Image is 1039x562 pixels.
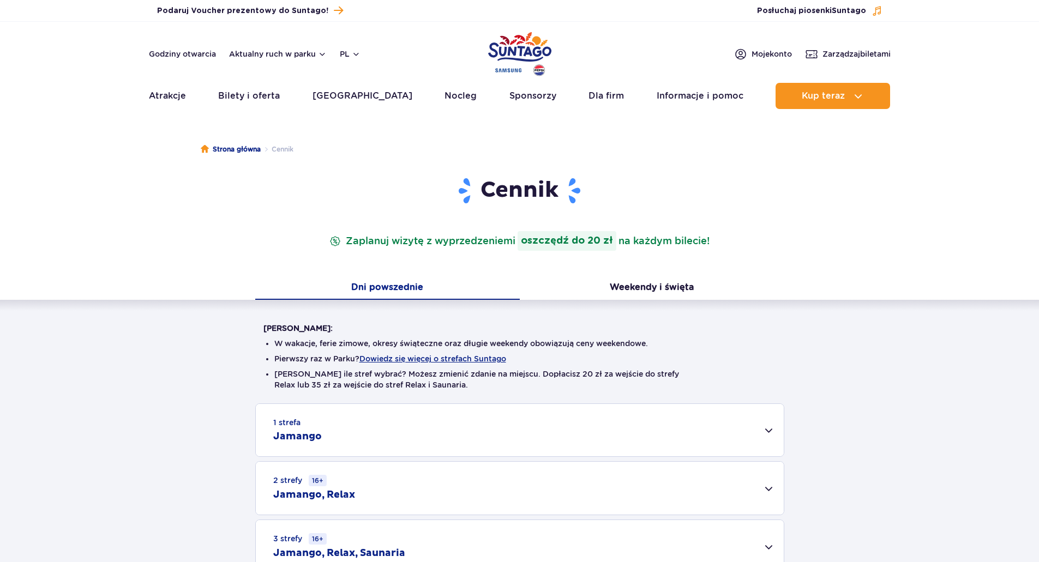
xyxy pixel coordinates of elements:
span: Kup teraz [802,91,845,101]
li: W wakacje, ferie zimowe, okresy świąteczne oraz długie weekendy obowiązują ceny weekendowe. [274,338,765,349]
span: Posłuchaj piosenki [757,5,866,16]
span: Zarządzaj biletami [822,49,891,59]
a: Nocleg [445,83,477,109]
a: Informacje i pomoc [657,83,743,109]
a: Podaruj Voucher prezentowy do Suntago! [157,3,343,18]
button: pl [340,49,361,59]
li: Cennik [261,144,293,155]
p: Zaplanuj wizytę z wyprzedzeniem na każdym bilecie! [327,231,712,251]
button: Kup teraz [776,83,890,109]
li: [PERSON_NAME] ile stref wybrać? Możesz zmienić zdanie na miejscu. Dopłacisz 20 zł za wejście do s... [274,368,765,390]
li: Pierwszy raz w Parku? [274,353,765,364]
small: 16+ [309,475,327,486]
a: Mojekonto [734,47,792,61]
h2: Jamango, Relax, Saunaria [273,547,405,560]
span: Moje konto [752,49,792,59]
a: [GEOGRAPHIC_DATA] [313,83,412,109]
small: 3 strefy [273,533,327,545]
button: Posłuchaj piosenkiSuntago [757,5,882,16]
a: Strona główna [201,144,261,155]
h2: Jamango [273,430,322,443]
h1: Cennik [263,177,776,205]
span: Suntago [832,7,866,15]
a: Park of Poland [488,27,551,77]
a: Bilety i oferta [218,83,280,109]
small: 1 strefa [273,417,301,428]
a: Godziny otwarcia [149,49,216,59]
a: Sponsorzy [509,83,556,109]
small: 2 strefy [273,475,327,486]
button: Aktualny ruch w parku [229,50,327,58]
span: Podaruj Voucher prezentowy do Suntago! [157,5,328,16]
a: Zarządzajbiletami [805,47,891,61]
h2: Jamango, Relax [273,488,355,501]
strong: oszczędź do 20 zł [518,231,616,251]
button: Dni powszednie [255,277,520,300]
button: Dowiedz się więcej o strefach Suntago [359,354,506,363]
button: Weekendy i święta [520,277,784,300]
small: 16+ [309,533,327,545]
a: Atrakcje [149,83,186,109]
a: Dla firm [588,83,624,109]
strong: [PERSON_NAME]: [263,324,333,333]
